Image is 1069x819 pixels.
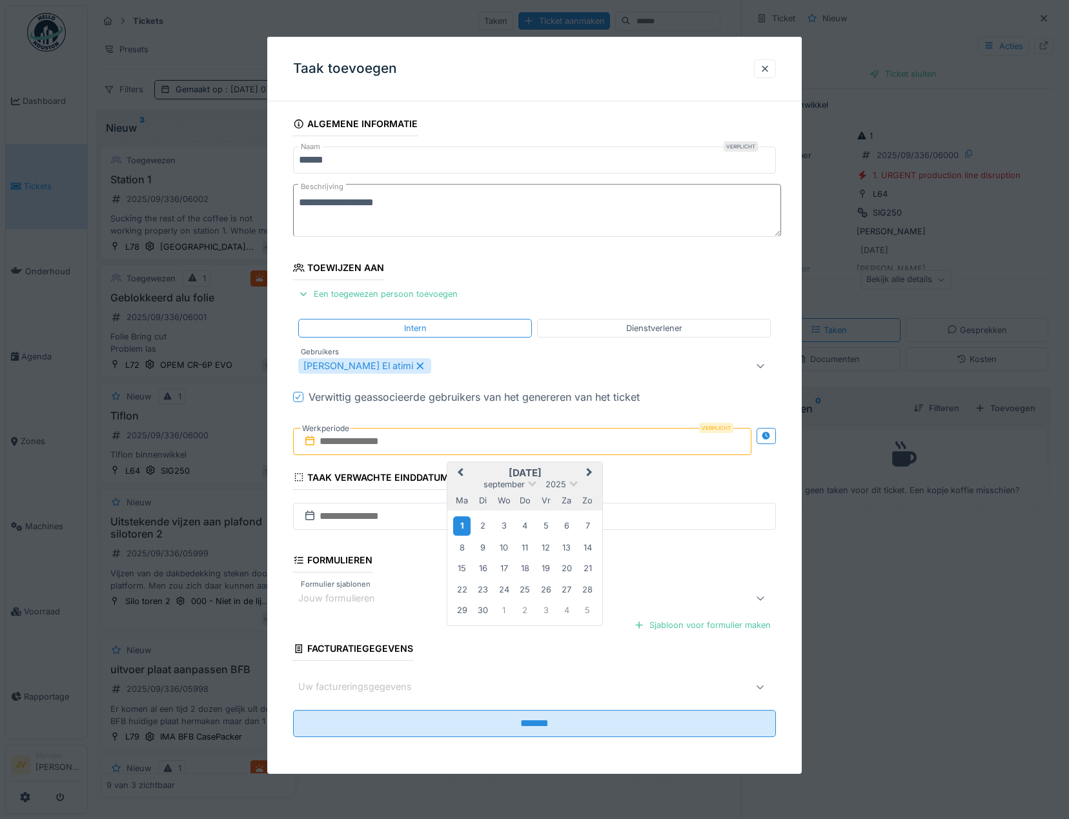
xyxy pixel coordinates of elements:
div: Choose zaterdag 27 september 2025 [558,581,575,598]
div: Choose woensdag 10 september 2025 [495,539,513,556]
div: Choose woensdag 3 september 2025 [495,518,513,535]
div: Taak verwachte einddatum [293,468,449,490]
div: Uw factureringsgegevens [298,680,430,694]
div: Choose zondag 7 september 2025 [579,518,596,535]
div: Verplicht [724,141,758,152]
div: Choose donderdag 18 september 2025 [516,560,533,577]
div: Verplicht [699,423,733,433]
div: Sjabloon voor formulier maken [629,616,776,634]
div: Choose zaterdag 13 september 2025 [558,539,575,556]
div: Choose maandag 8 september 2025 [453,539,471,556]
div: Choose woensdag 17 september 2025 [495,560,513,577]
div: Choose dinsdag 23 september 2025 [474,581,492,598]
div: Choose vrijdag 12 september 2025 [537,539,555,556]
div: Month september, 2025 [451,515,598,621]
label: Gebruikers [298,347,341,358]
h2: [DATE] [447,467,602,479]
div: Choose zondag 28 september 2025 [579,581,596,598]
div: woensdag [495,492,513,509]
div: Choose maandag 1 september 2025 [453,517,471,536]
div: Formulieren [293,551,372,572]
div: Choose vrijdag 19 september 2025 [537,560,555,577]
div: Choose zondag 5 oktober 2025 [579,602,596,619]
div: Choose dinsdag 2 september 2025 [474,518,492,535]
div: dinsdag [474,492,492,509]
span: september [484,480,525,489]
div: zaterdag [558,492,575,509]
div: vrijdag [537,492,555,509]
button: Next Month [580,463,601,484]
div: Choose vrijdag 5 september 2025 [537,518,555,535]
div: Toewijzen aan [293,258,384,280]
div: Choose vrijdag 26 september 2025 [537,581,555,598]
label: Formulier sjablonen [298,579,373,590]
label: Beschrijving [298,179,346,195]
button: Previous Month [449,463,469,484]
div: Verwittig geassocieerde gebruikers van het genereren van het ticket [309,389,640,405]
div: Choose maandag 29 september 2025 [453,602,471,619]
span: 2025 [545,480,566,489]
div: Choose zondag 14 september 2025 [579,539,596,556]
div: Choose dinsdag 16 september 2025 [474,560,492,577]
div: Dienstverlener [626,322,682,334]
div: Choose donderdag 11 september 2025 [516,539,533,556]
div: Choose donderdag 2 oktober 2025 [516,602,533,619]
label: Naam [298,141,323,152]
div: Choose zaterdag 4 oktober 2025 [558,602,575,619]
div: Choose woensdag 24 september 2025 [495,581,513,598]
h3: Taak toevoegen [293,61,397,77]
div: [PERSON_NAME] El atimi [298,358,431,374]
div: Choose donderdag 4 september 2025 [516,518,533,535]
div: Choose zaterdag 20 september 2025 [558,560,575,577]
div: Choose zaterdag 6 september 2025 [558,518,575,535]
div: Facturatiegegevens [293,639,413,661]
div: Choose woensdag 1 oktober 2025 [495,602,513,619]
div: Algemene informatie [293,114,418,136]
div: Choose dinsdag 30 september 2025 [474,602,492,619]
div: donderdag [516,492,533,509]
div: Choose donderdag 25 september 2025 [516,581,533,598]
div: Intern [404,322,427,334]
div: Choose dinsdag 9 september 2025 [474,539,492,556]
div: maandag [453,492,471,509]
label: Werkperiode [301,421,351,436]
div: Choose maandag 22 september 2025 [453,581,471,598]
div: Choose maandag 15 september 2025 [453,560,471,577]
div: Choose zondag 21 september 2025 [579,560,596,577]
div: Choose vrijdag 3 oktober 2025 [537,602,555,619]
div: Jouw formulieren [298,591,393,605]
div: zondag [579,492,596,509]
div: Een toegewezen persoon toevoegen [293,286,463,303]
